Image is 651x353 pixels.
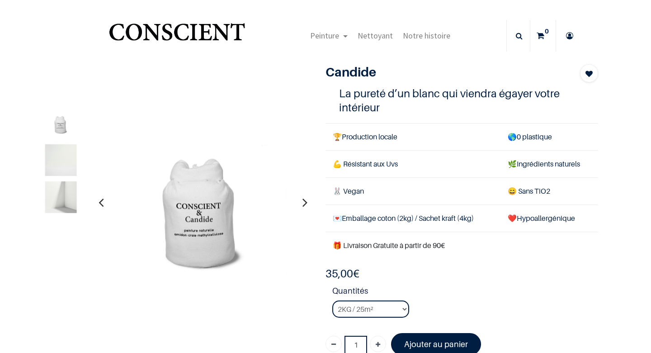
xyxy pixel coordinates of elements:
[325,267,359,280] b: €
[500,123,598,150] td: 0 plastique
[325,205,500,232] td: Emballage coton (2kg) / Sachet kraft (4kg)
[403,30,450,41] span: Notre histoire
[542,27,551,36] sup: 0
[333,241,445,250] font: 🎁 Livraison Gratuite à partir de 90€
[333,159,398,168] span: 💪 Résistant aux Uvs
[103,103,302,302] img: Product image
[358,30,393,41] span: Nettoyant
[45,144,77,176] img: Product image
[45,107,77,139] img: Product image
[310,30,339,41] span: Peinture
[508,132,517,141] span: 🌎
[107,18,247,54] img: Conscient
[370,336,386,352] a: Ajouter
[333,186,364,196] span: 🐰 Vegan
[404,339,468,349] font: Ajouter au panier
[333,132,342,141] span: 🏆
[530,20,556,52] a: 0
[585,68,593,79] span: Add to wishlist
[325,336,342,352] a: Supprimer
[332,285,598,301] strong: Quantités
[325,267,353,280] span: 35,00
[508,186,522,196] span: 😄 S
[500,150,598,177] td: Ingrédients naturels
[333,214,342,223] span: 💌
[45,181,77,213] img: Product image
[305,20,353,52] a: Peinture
[500,205,598,232] td: ❤️Hypoallergénique
[339,86,585,114] h4: La pureté d’un blanc qui viendra égayer votre intérieur
[325,123,500,150] td: Production locale
[325,64,557,80] h1: Candide
[107,18,247,54] a: Logo of Conscient
[500,177,598,205] td: ans TiO2
[508,159,517,168] span: 🌿
[580,64,598,82] button: Add to wishlist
